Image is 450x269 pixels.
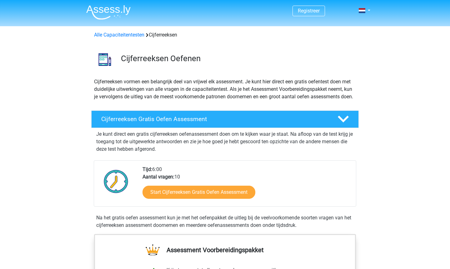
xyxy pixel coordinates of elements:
[86,5,131,20] img: Assessly
[96,130,354,153] p: Je kunt direct een gratis cijferreeksen oefenassessment doen om te kijken waar je staat. Na afloo...
[92,31,358,39] div: Cijferreeksen
[89,110,361,128] a: Cijferreeksen Gratis Oefen Assessment
[121,54,354,63] h3: Cijferreeksen Oefenen
[138,166,356,206] div: 6:00 10
[142,166,152,172] b: Tijd:
[94,32,144,38] a: Alle Capaciteitentesten
[298,8,320,14] a: Registreer
[94,78,356,100] p: Cijferreeksen vormen een belangrijk deel van vrijwel elk assessment. Je kunt hier direct een grat...
[101,115,327,123] h4: Cijferreeksen Gratis Oefen Assessment
[92,46,118,73] img: cijferreeksen
[142,186,255,199] a: Start Cijferreeksen Gratis Oefen Assessment
[94,214,356,229] div: Na het gratis oefen assessment kun je met het oefenpakket de uitleg bij de veelvoorkomende soorte...
[100,166,132,197] img: Klok
[142,174,174,180] b: Aantal vragen:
